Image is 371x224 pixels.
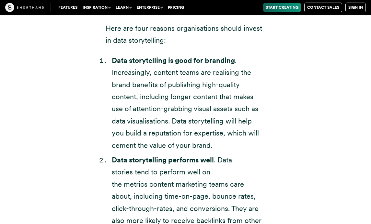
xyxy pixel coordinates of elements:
[80,3,113,12] button: Inspiration
[5,3,44,12] img: The Craft
[134,3,165,12] button: Enterprise
[165,3,187,12] a: Pricing
[263,3,301,12] a: Start Creating
[113,3,134,12] button: Learn
[345,3,366,12] a: Sign in
[112,56,235,65] strong: Data storytelling is good for branding
[112,54,265,151] li: . Increasingly, content teams are realising the brand benefits of publishing high-quality content...
[56,3,80,12] a: Features
[304,3,342,12] a: Contact Sales
[112,156,214,164] strong: Data storytelling performs well
[106,22,265,47] p: Here are four reasons organisations should invest in data storytelling:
